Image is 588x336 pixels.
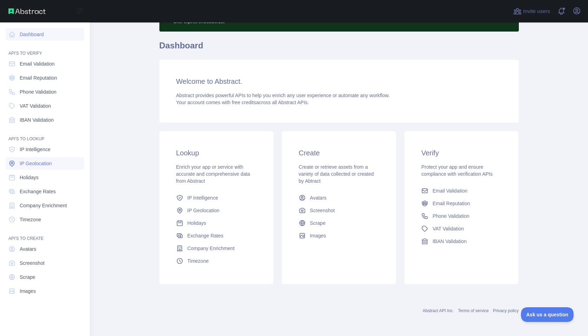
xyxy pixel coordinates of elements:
[176,148,257,158] h3: Lookup
[20,74,57,81] span: Email Reputation
[418,184,504,197] a: Email Validation
[6,100,84,112] a: VAT Validation
[523,7,550,15] span: Invite users
[423,308,454,313] a: Abstract API Inc.
[296,191,382,204] a: Avatars
[187,232,224,239] span: Exchange Rates
[6,171,84,184] a: Holidays
[20,160,52,167] span: IP Geolocation
[6,199,84,212] a: Company Enrichment
[173,204,259,217] a: IP Geolocation
[296,204,382,217] a: Screenshot
[296,217,382,229] a: Scrape
[20,260,45,267] span: Screenshot
[173,217,259,229] a: Holidays
[6,114,84,126] a: IBAN Validation
[187,257,209,264] span: Timezone
[176,76,502,86] h3: Welcome to Abstract.
[6,72,84,84] a: Email Reputation
[6,86,84,98] a: Phone Validation
[173,255,259,267] a: Timezone
[20,146,51,153] span: IP Intelligence
[176,100,309,105] span: Your account comes with across all Abstract APIs.
[6,58,84,70] a: Email Validation
[187,245,235,252] span: Company Enrichment
[187,220,206,227] span: Holidays
[6,227,84,241] div: API'S TO CREATE
[176,164,250,184] span: Enrich your app or service with accurate and comprehensive data from Abstract
[432,213,469,220] span: Phone Validation
[187,194,218,201] span: IP Intelligence
[421,148,502,158] h3: Verify
[20,188,56,195] span: Exchange Rates
[20,88,57,95] span: Phone Validation
[432,225,464,232] span: VAT Validation
[310,220,325,227] span: Scrape
[6,285,84,297] a: Images
[173,242,259,255] a: Company Enrichment
[418,222,504,235] a: VAT Validation
[310,207,335,214] span: Screenshot
[176,93,390,98] span: Abstract provides powerful APIs to help you enrich any user experience or automate any workflow.
[6,243,84,255] a: Avatars
[310,232,326,239] span: Images
[20,288,36,295] span: Images
[173,229,259,242] a: Exchange Rates
[6,271,84,283] a: Scrape
[299,148,379,158] h3: Create
[6,213,84,226] a: Timezone
[20,202,67,209] span: Company Enrichment
[6,42,84,56] div: API'S TO VERIFY
[20,60,54,67] span: Email Validation
[20,246,36,253] span: Avatars
[296,229,382,242] a: Images
[20,102,51,109] span: VAT Validation
[20,116,54,123] span: IBAN Validation
[6,143,84,156] a: IP Intelligence
[6,157,84,170] a: IP Geolocation
[20,274,35,281] span: Scrape
[512,6,551,17] button: Invite users
[432,187,467,194] span: Email Validation
[187,207,220,214] span: IP Geolocation
[421,164,493,177] span: Protect your app and ensure compliance with verification APIs
[432,238,467,245] span: IBAN Validation
[159,40,519,57] h1: Dashboard
[310,194,326,201] span: Avatars
[6,185,84,198] a: Exchange Rates
[521,307,574,322] iframe: Toggle Customer Support
[493,308,518,313] a: Privacy policy
[232,100,256,105] span: free credits
[8,8,46,14] img: Abstract API
[173,191,259,204] a: IP Intelligence
[299,164,374,184] span: Create or retrieve assets from a variety of data collected or created by Abtract
[458,308,489,313] a: Terms of service
[6,28,84,41] a: Dashboard
[6,128,84,142] div: API'S TO LOOKUP
[432,200,470,207] span: Email Reputation
[20,216,41,223] span: Timezone
[418,210,504,222] a: Phone Validation
[20,174,39,181] span: Holidays
[418,235,504,248] a: IBAN Validation
[418,197,504,210] a: Email Reputation
[6,257,84,269] a: Screenshot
